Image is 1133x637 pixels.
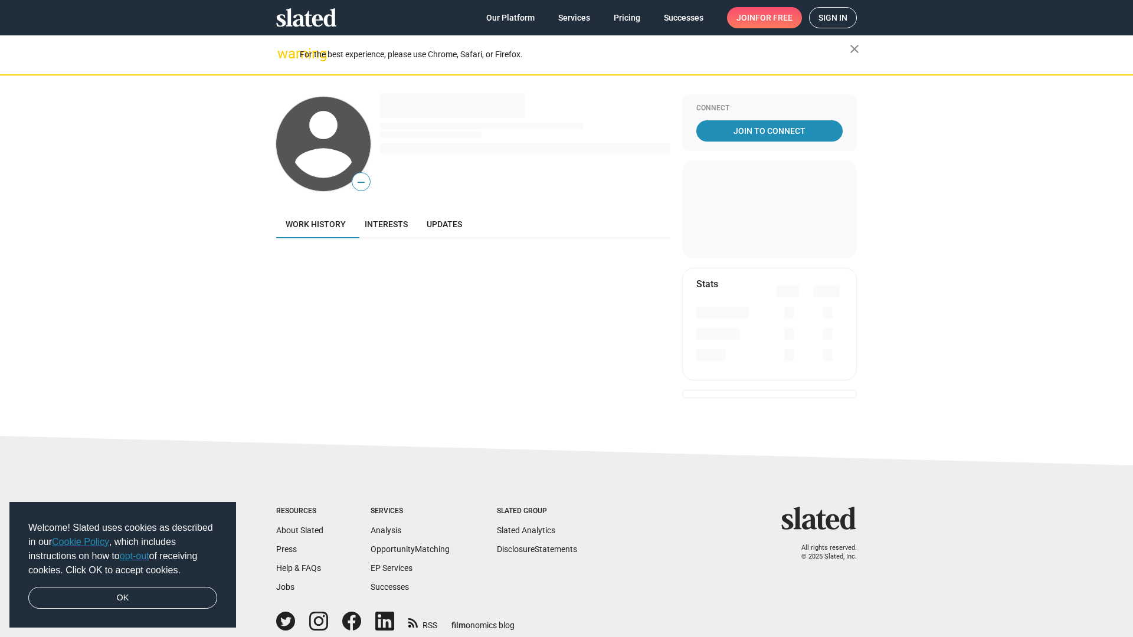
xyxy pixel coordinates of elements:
[276,563,321,573] a: Help & FAQs
[286,219,346,229] span: Work history
[28,521,217,577] span: Welcome! Slated uses cookies as described in our , which includes instructions on how to of recei...
[614,7,640,28] span: Pricing
[818,8,847,28] span: Sign in
[52,537,109,547] a: Cookie Policy
[371,507,450,516] div: Services
[497,507,577,516] div: Slated Group
[664,7,703,28] span: Successes
[120,551,149,561] a: opt-out
[699,120,840,142] span: Join To Connect
[696,278,718,290] mat-card-title: Stats
[427,219,462,229] span: Updates
[477,7,544,28] a: Our Platform
[809,7,857,28] a: Sign in
[654,7,713,28] a: Successes
[789,544,857,561] p: All rights reserved. © 2025 Slated, Inc.
[696,120,843,142] a: Join To Connect
[417,210,471,238] a: Updates
[558,7,590,28] span: Services
[727,7,802,28] a: Joinfor free
[9,502,236,628] div: cookieconsent
[371,526,401,535] a: Analysis
[276,507,323,516] div: Resources
[451,620,466,630] span: film
[497,544,577,554] a: DisclosureStatements
[371,582,409,592] a: Successes
[847,42,862,56] mat-icon: close
[276,544,297,554] a: Press
[696,104,843,113] div: Connect
[755,7,793,28] span: for free
[276,582,294,592] a: Jobs
[451,610,515,631] a: filmonomics blog
[549,7,600,28] a: Services
[736,7,793,28] span: Join
[365,219,408,229] span: Interests
[300,47,850,63] div: For the best experience, please use Chrome, Safari, or Firefox.
[277,47,292,61] mat-icon: warning
[28,587,217,609] a: dismiss cookie message
[408,613,437,631] a: RSS
[486,7,535,28] span: Our Platform
[371,563,412,573] a: EP Services
[276,210,355,238] a: Work history
[352,175,370,190] span: —
[276,526,323,535] a: About Slated
[497,526,555,535] a: Slated Analytics
[355,210,417,238] a: Interests
[371,544,450,554] a: OpportunityMatching
[604,7,650,28] a: Pricing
